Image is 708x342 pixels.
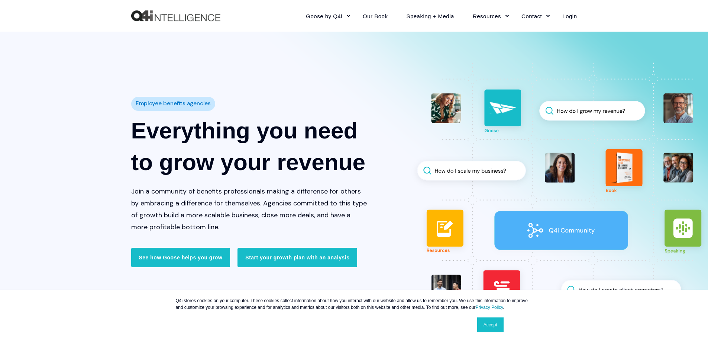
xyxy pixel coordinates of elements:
[131,185,368,233] p: Join a community of benefits professionals making a difference for others by embracing a differen...
[131,10,220,22] a: Back to Home
[131,115,368,178] h1: Everything you need to grow your revenue
[475,305,503,310] a: Privacy Policy
[131,248,230,267] a: See how Goose helps you grow
[237,248,357,267] a: Start your growth plan with an analysis
[176,297,533,311] p: Q4i stores cookies on your computer. These cookies collect information about how you interact wit...
[477,317,504,332] a: Accept
[131,10,220,22] img: Q4intelligence, LLC logo
[136,98,211,109] span: Employee benefits agencies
